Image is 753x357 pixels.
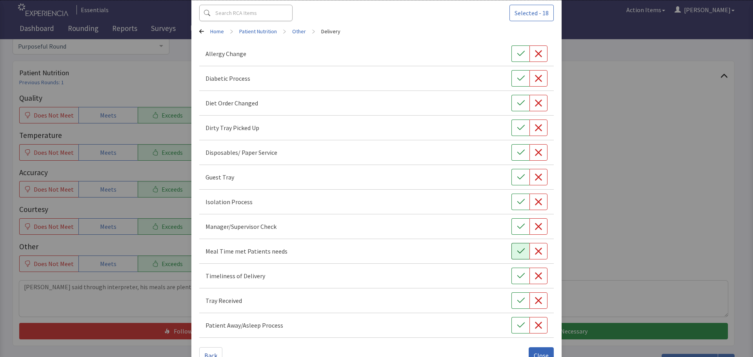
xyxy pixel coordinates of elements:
[292,27,306,35] a: Other
[206,296,242,305] p: Tray Received
[210,27,224,35] a: Home
[206,222,276,231] p: Manager/Supervisor Check
[283,24,286,39] span: >
[206,49,246,58] p: Allergy Change
[206,123,259,132] p: Dirty Tray Picked Up
[206,172,234,182] p: Guest Tray
[206,74,250,83] p: Diabetic Process
[515,8,549,18] span: Selected - 18
[312,24,315,39] span: >
[230,24,233,39] span: >
[239,27,277,35] a: Patient Nutrition
[206,98,258,108] p: Diet Order Changed
[206,271,265,281] p: Timeliness of Delivery
[206,321,283,330] p: Patient Away/Asleep Process
[199,5,293,21] input: Search RCA Items
[206,197,253,207] p: Isolation Process
[206,246,287,256] p: Meal Time met Patients needs
[321,27,340,35] a: Delivery
[206,148,277,157] p: Disposables/ Paper Service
